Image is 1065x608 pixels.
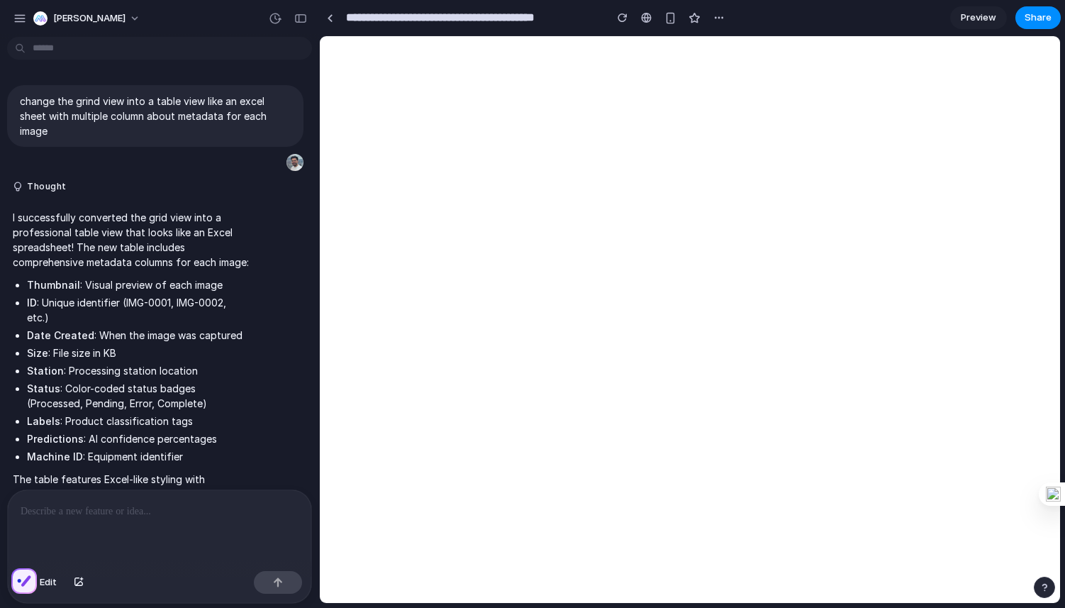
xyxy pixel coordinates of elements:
[27,346,250,360] li: : File size in KB
[1015,6,1061,29] button: Share
[27,277,250,292] li: : Visual preview of each image
[13,210,250,270] p: I successfully converted the grid view into a professional table view that looks like an Excel sp...
[27,297,37,309] strong: ID
[27,328,250,343] li: : When the image was captured
[27,449,250,464] li: : Equipment identifier
[13,472,250,591] p: The table features Excel-like styling with alternating row colors, hover effects, professional bo...
[27,382,60,394] strong: Status
[27,381,250,411] li: : Color-coded status badges (Processed, Pending, Error, Complete)
[20,94,291,138] p: change the grind view into a table view like an excel sheet with multiple column about metadata f...
[27,433,84,445] strong: Predictions
[27,415,60,427] strong: Labels
[950,6,1007,29] a: Preview
[17,571,64,594] button: Edit
[1025,11,1052,25] span: Share
[28,7,147,30] button: [PERSON_NAME]
[53,11,126,26] span: [PERSON_NAME]
[27,363,250,378] li: : Processing station location
[27,414,250,429] li: : Product classification tags
[40,575,57,590] span: Edit
[27,329,94,341] strong: Date Created
[27,451,83,463] strong: Machine ID
[27,365,64,377] strong: Station
[27,295,250,325] li: : Unique identifier (IMG-0001, IMG-0002, etc.)
[27,431,250,446] li: : AI confidence percentages
[27,347,48,359] strong: Size
[27,279,80,291] strong: Thumbnail
[961,11,996,25] span: Preview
